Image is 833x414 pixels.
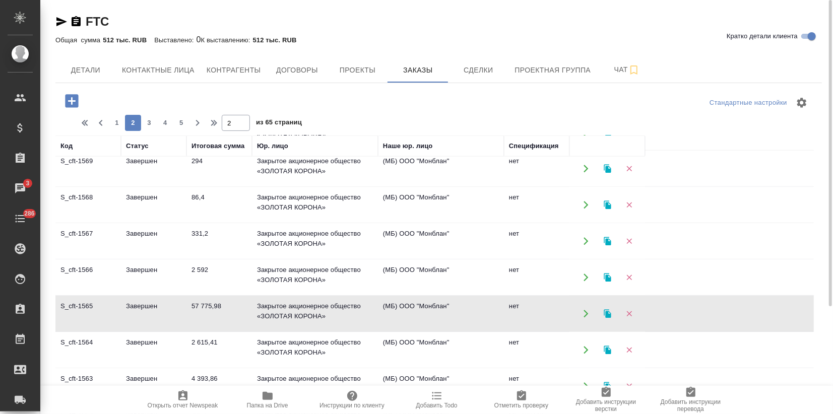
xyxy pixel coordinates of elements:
td: 86,4 [186,187,252,223]
button: Удалить [619,339,639,360]
td: Завершен [121,260,186,295]
button: Открыть отчет Newspeak [141,386,225,414]
button: Удалить [619,158,639,179]
td: S_cft-1566 [55,260,121,295]
button: 1 [109,115,125,131]
button: Открыть [575,158,596,179]
a: FTC [86,15,109,28]
span: Контактные лица [122,64,195,77]
a: 286 [3,206,38,231]
span: Договоры [273,64,321,77]
td: Закрытое акционерное общество «ЗОЛОТАЯ КОРОНА» [252,224,378,259]
span: из 65 страниц [256,116,302,131]
td: (МБ) ООО "Монблан" [378,151,504,186]
span: Чат [603,63,651,76]
a: 3 [3,176,38,201]
svg: Подписаться [628,64,640,76]
span: Кратко детали клиента [727,31,798,41]
button: Клонировать [597,267,618,288]
td: (МБ) ООО "Монблан" [378,332,504,368]
span: 1 [109,118,125,128]
button: 3 [141,115,157,131]
td: нет [504,151,569,186]
td: (МБ) ООО "Монблан" [378,187,504,223]
span: Добавить Todo [416,402,457,409]
button: Добавить инструкции перевода [649,386,733,414]
td: Закрытое акционерное общество «ЗОЛОТАЯ КОРОНА» [252,187,378,223]
span: Добавить инструкции верстки [570,398,643,412]
button: Клонировать [597,231,618,251]
td: Закрытое акционерное общество «ЗОЛОТАЯ КОРОНА» [252,332,378,368]
button: Удалить [619,194,639,215]
td: нет [504,187,569,223]
td: Завершен [121,187,186,223]
span: Сделки [454,64,502,77]
div: split button [707,95,790,111]
td: Закрытое акционерное общество «ЗОЛОТАЯ КОРОНА» [252,296,378,331]
button: Клонировать [597,194,618,215]
button: Удалить [619,303,639,324]
span: Проекты [333,64,381,77]
td: нет [504,296,569,331]
button: Удалить [619,376,639,396]
td: S_cft-1565 [55,296,121,331]
span: Отметить проверку [494,402,548,409]
td: Закрытое акционерное общество «ЗОЛОТАЯ КОРОНА» [252,260,378,295]
button: Удалить [619,231,639,251]
td: нет [504,332,569,368]
button: Добавить проект [58,91,86,111]
button: Открыть [575,376,596,396]
div: Код [60,141,73,151]
span: Проектная группа [515,64,591,77]
td: нет [504,369,569,404]
td: (МБ) ООО "Монблан" [378,260,504,295]
div: Спецификация [509,141,559,151]
button: Скопировать ссылку для ЯМессенджера [55,16,68,28]
td: нет [504,260,569,295]
div: Итоговая сумма [191,141,244,151]
td: (МБ) ООО "Монблан" [378,369,504,404]
p: Общая сумма [55,36,103,44]
td: 2 615,41 [186,332,252,368]
span: Заказы [394,64,442,77]
td: Завершен [121,151,186,186]
span: 3 [20,178,35,188]
td: 57 775,98 [186,296,252,331]
td: (МБ) ООО "Монблан" [378,224,504,259]
div: 0 [55,34,822,46]
button: Инструкции по клиенту [310,386,395,414]
p: 512 тыс. RUB [103,36,154,44]
button: Открыть [575,303,596,324]
span: 5 [173,118,189,128]
button: Клонировать [597,339,618,360]
td: (МБ) ООО "Монблан" [378,296,504,331]
td: S_cft-1563 [55,369,121,404]
p: К выставлению: [201,36,253,44]
td: нет [504,224,569,259]
div: Наше юр. лицо [383,141,433,151]
span: 286 [18,209,41,219]
td: S_cft-1564 [55,332,121,368]
span: Добавить инструкции перевода [655,398,727,412]
span: Детали [61,64,110,77]
td: Завершен [121,369,186,404]
button: Папка на Drive [225,386,310,414]
button: Открыть [575,267,596,288]
span: Настроить таблицу [790,91,814,115]
td: S_cft-1569 [55,151,121,186]
td: Завершен [121,332,186,368]
p: 512 тыс. RUB [253,36,304,44]
span: Папка на Drive [247,402,288,409]
div: Юр. лицо [257,141,288,151]
td: Завершен [121,224,186,259]
button: Открыть [575,339,596,360]
button: Отметить проверку [479,386,564,414]
td: 331,2 [186,224,252,259]
button: Открыть [575,231,596,251]
span: Контрагенты [207,64,261,77]
span: 3 [141,118,157,128]
span: Открыть отчет Newspeak [148,402,218,409]
span: Инструкции по клиенту [319,402,385,409]
td: 4 393,86 [186,369,252,404]
button: Скопировать ссылку [70,16,82,28]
